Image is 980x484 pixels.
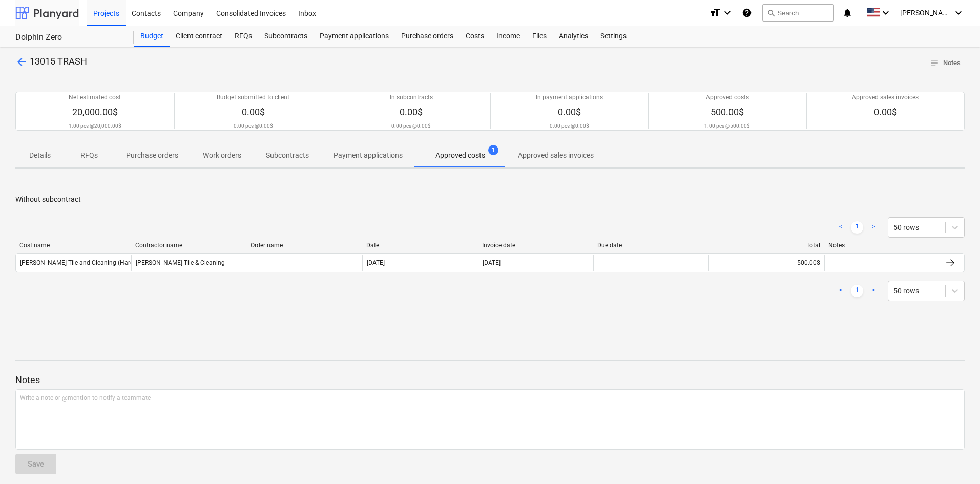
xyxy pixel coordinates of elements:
div: 500.00$ [708,255,824,271]
span: notes [930,58,939,68]
a: Next page [867,285,880,297]
p: 0.00 pcs @ 0.00$ [391,122,431,129]
p: Approved costs [706,93,749,102]
p: In subcontracts [390,93,433,102]
div: Due date [597,242,705,249]
div: Total [713,242,821,249]
div: - [829,259,830,266]
p: Payment applications [333,150,403,161]
p: Details [28,150,52,161]
i: keyboard_arrow_down [952,7,965,19]
p: Approved sales invoices [518,150,594,161]
div: Order name [251,242,358,249]
a: Next page [867,221,880,234]
i: keyboard_arrow_down [721,7,734,19]
p: Approved sales invoices [852,93,919,102]
span: 1 [488,145,498,155]
a: Page 1 is your current page [851,285,863,297]
a: Subcontracts [258,26,314,47]
p: Notes [15,374,965,386]
p: 1.00 pcs @ 500.00$ [704,122,750,129]
div: [DATE] [367,259,385,266]
span: 20,000.00$ [72,107,118,117]
span: arrow_back [15,56,28,68]
span: 0.00$ [242,107,265,117]
a: Client contract [170,26,228,47]
p: Purchase orders [126,150,178,161]
a: Analytics [553,26,594,47]
div: Dolphin Zero [15,32,122,43]
a: Files [526,26,553,47]
span: 0.00$ [558,107,581,117]
span: Notes [930,57,961,69]
a: Settings [594,26,633,47]
i: notifications [842,7,852,19]
span: 0.00$ [400,107,423,117]
div: Cost name [19,242,127,249]
p: RFQs [77,150,101,161]
p: In payment applications [536,93,603,102]
div: - [252,259,253,266]
a: Page 1 is your current page [851,221,863,234]
a: Previous page [835,221,847,234]
i: Knowledge base [742,7,752,19]
div: Date [366,242,474,249]
a: Payment applications [314,26,395,47]
div: [PERSON_NAME] Tile & Cleaning [131,255,246,271]
i: keyboard_arrow_down [880,7,892,19]
div: Notes [828,242,936,249]
p: Net estimated cost [69,93,121,102]
p: Without subcontract [15,194,965,205]
span: 13015 TRASH [30,56,87,67]
a: Previous page [835,285,847,297]
p: 1.00 pcs @ 20,000.00$ [69,122,121,129]
span: [PERSON_NAME] [900,9,951,17]
span: 0.00$ [874,107,897,117]
a: Purchase orders [395,26,460,47]
span: search [767,9,775,17]
iframe: Chat Widget [929,435,980,484]
a: Income [490,26,526,47]
div: Invoice date [482,242,590,249]
span: 500.00$ [711,107,744,117]
a: RFQs [228,26,258,47]
p: 0.00 pcs @ 0.00$ [550,122,589,129]
button: Notes [926,55,965,71]
div: - [598,259,599,266]
p: 0.00 pcs @ 0.00$ [234,122,273,129]
div: [PERSON_NAME] Tile and Cleaning (Hard) [DATE].pdf [20,259,166,266]
p: Approved costs [435,150,485,161]
a: Costs [460,26,490,47]
div: Contractor name [135,242,243,249]
div: [DATE] [483,259,501,266]
a: Budget [134,26,170,47]
button: Search [762,4,834,22]
p: Work orders [203,150,241,161]
p: Budget submitted to client [217,93,289,102]
p: Subcontracts [266,150,309,161]
i: format_size [709,7,721,19]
